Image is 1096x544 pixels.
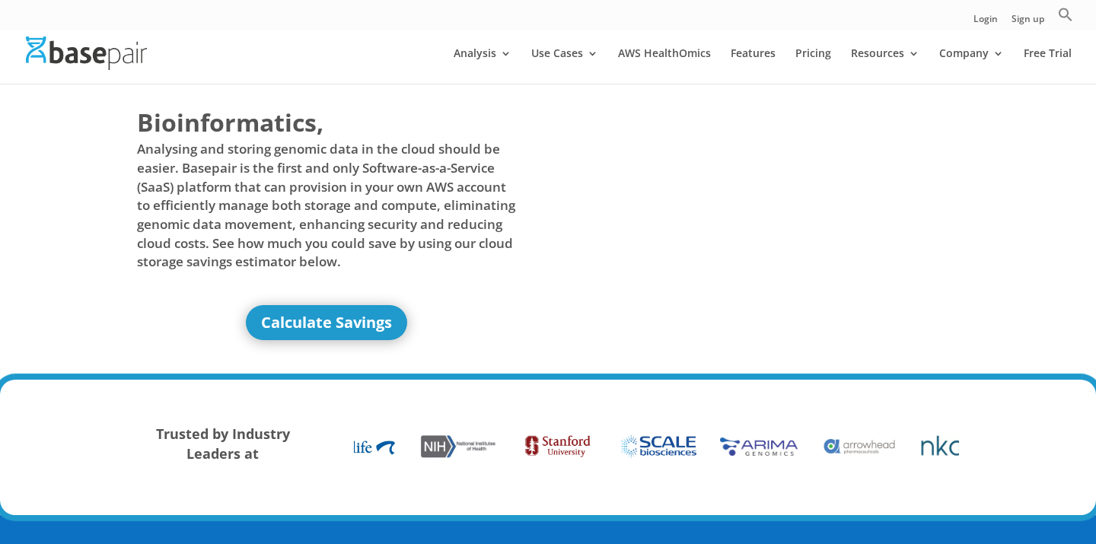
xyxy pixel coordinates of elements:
a: Calculate Savings [246,305,407,340]
strong: Trusted by Industry Leaders at [156,425,290,463]
a: AWS HealthOmics [618,48,711,84]
a: Resources [851,48,919,84]
a: Search Icon Link [1058,7,1073,30]
a: Login [973,14,998,30]
a: Use Cases [531,48,598,84]
iframe: Basepair - NGS Analysis Simplified [559,105,938,318]
a: Analysis [454,48,511,84]
span: Bioinformatics, [137,105,323,140]
a: Features [731,48,776,84]
svg: Search [1058,7,1073,22]
a: Free Trial [1024,48,1072,84]
span: Analysing and storing genomic data in the cloud should be easier. Basepair is the first and only ... [137,140,516,271]
a: Company [939,48,1004,84]
img: Basepair [26,37,147,69]
a: Pricing [795,48,831,84]
a: Sign up [1012,14,1044,30]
